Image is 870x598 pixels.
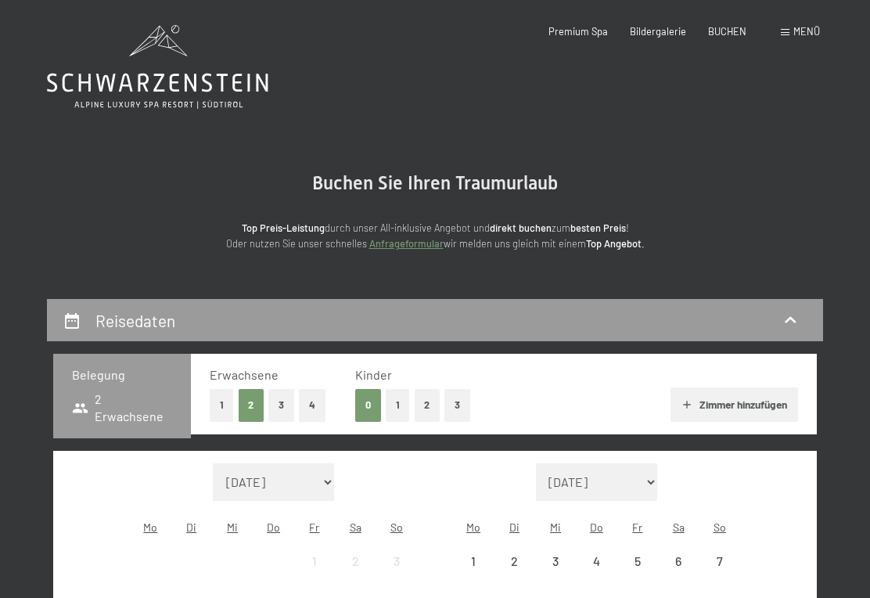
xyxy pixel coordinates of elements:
div: Anreise nicht möglich [576,541,617,582]
abbr: Samstag [673,521,685,534]
abbr: Montag [143,521,157,534]
button: 1 [210,389,234,421]
div: Anreise nicht möglich [494,541,534,582]
h3: Belegung [72,366,172,384]
strong: besten Preis [570,222,626,234]
div: 6 [660,555,697,593]
h2: Reisedaten [95,311,175,330]
abbr: Dienstag [509,521,519,534]
div: 2 [495,555,533,593]
abbr: Mittwoch [227,521,238,534]
abbr: Montag [466,521,480,534]
button: 2 [415,389,440,421]
abbr: Samstag [350,521,361,534]
div: Thu Sep 04 2025 [576,541,617,582]
button: 3 [268,389,294,421]
abbr: Donnerstag [590,521,603,534]
button: Zimmer hinzufügen [670,387,798,422]
a: BUCHEN [708,25,746,38]
span: Buchen Sie Ihren Traumurlaub [312,172,558,194]
div: Tue Sep 02 2025 [494,541,534,582]
div: Mon Sep 01 2025 [453,541,494,582]
div: Sat Sep 06 2025 [658,541,699,582]
strong: direkt buchen [490,222,552,234]
div: Sun Aug 03 2025 [376,541,417,582]
div: 2 [336,555,374,593]
strong: Top Preis-Leistung [242,222,325,234]
button: 1 [386,389,410,421]
abbr: Mittwoch [550,521,561,534]
button: 4 [299,389,325,421]
a: Anfrageformular [369,237,444,250]
abbr: Sonntag [714,521,726,534]
abbr: Sonntag [390,521,403,534]
div: Fri Sep 05 2025 [617,541,658,582]
span: Erwachsene [210,367,279,382]
button: 2 [239,389,264,421]
div: Anreise nicht möglich [335,541,376,582]
div: 3 [378,555,415,593]
p: durch unser All-inklusive Angebot und zum ! Oder nutzen Sie unser schnelles wir melden uns gleich... [122,220,748,252]
button: 0 [355,389,381,421]
abbr: Freitag [632,521,642,534]
div: Fri Aug 01 2025 [294,541,335,582]
div: Wed Sep 03 2025 [535,541,576,582]
button: 3 [444,389,470,421]
a: Premium Spa [548,25,608,38]
div: 1 [296,555,333,593]
div: 3 [537,555,574,593]
div: Anreise nicht möglich [535,541,576,582]
div: 4 [577,555,615,593]
div: Anreise nicht möglich [376,541,417,582]
strong: Top Angebot. [586,237,645,250]
div: Anreise nicht möglich [453,541,494,582]
span: 2 Erwachsene [72,391,172,426]
div: 7 [700,555,738,593]
a: Bildergalerie [630,25,686,38]
div: Anreise nicht möglich [617,541,658,582]
abbr: Freitag [309,521,319,534]
div: 1 [455,555,492,593]
span: Menü [793,25,820,38]
div: Anreise nicht möglich [699,541,739,582]
div: Sat Aug 02 2025 [335,541,376,582]
div: Anreise nicht möglich [294,541,335,582]
div: 5 [619,555,656,593]
div: Sun Sep 07 2025 [699,541,739,582]
abbr: Donnerstag [267,521,280,534]
span: Kinder [355,367,392,382]
abbr: Dienstag [186,521,196,534]
div: Anreise nicht möglich [658,541,699,582]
